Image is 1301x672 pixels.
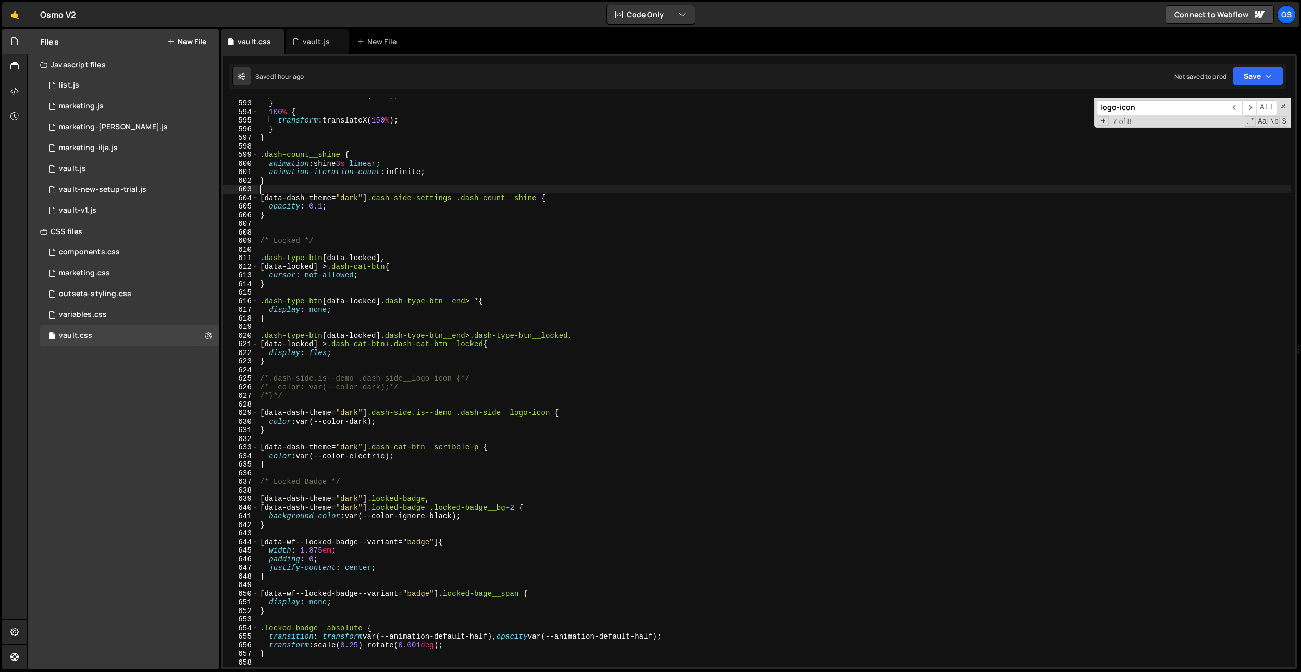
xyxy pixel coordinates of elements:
div: 634 [223,452,258,461]
div: 615 [223,288,258,297]
div: 625 [223,374,258,383]
div: Saved [255,72,304,81]
div: 613 [223,271,258,280]
input: Search for [1097,100,1228,115]
div: 652 [223,607,258,616]
div: 644 [223,538,258,547]
div: 623 [223,357,258,366]
div: 617 [223,306,258,314]
button: New File [167,38,206,46]
div: 646 [223,555,258,564]
div: 595 [223,116,258,125]
div: 16596/45154.css [40,304,219,325]
div: vault.css [59,331,92,340]
div: 655 [223,632,258,641]
a: 🤙 [2,2,28,27]
div: 630 [223,418,258,426]
div: 594 [223,108,258,117]
div: variables.css [59,310,107,320]
div: 643 [223,529,258,538]
button: Code Only [607,5,695,24]
div: 608 [223,228,258,237]
div: 612 [223,263,258,272]
div: 620 [223,332,258,340]
div: outseta-styling.css [59,289,131,299]
div: 645 [223,546,258,555]
div: 627 [223,392,258,400]
div: 642 [223,521,258,530]
div: 598 [223,142,258,151]
span: RegExp Search [1245,116,1256,127]
div: 619 [223,323,258,332]
span: Whole Word Search [1269,116,1280,127]
div: 650 [223,590,258,598]
div: 628 [223,400,258,409]
div: 624 [223,366,258,375]
div: 602 [223,177,258,186]
div: 640 [223,504,258,512]
div: vault-v1.js [59,206,96,215]
div: 632 [223,435,258,444]
div: vault.js [303,36,330,47]
div: 16596/45422.js [40,96,219,117]
div: 16596/45153.css [40,325,219,346]
div: vault.js [59,164,86,174]
div: 618 [223,314,258,323]
div: 603 [223,185,258,194]
div: 636 [223,469,258,478]
div: marketing.js [59,102,104,111]
h2: Files [40,36,59,47]
div: 16596/45424.js [40,117,219,138]
div: 599 [223,151,258,160]
div: 16596/45132.js [40,200,219,221]
div: 629 [223,409,258,418]
div: 1 hour ago [274,72,304,81]
div: 16596/45423.js [40,138,219,158]
a: Connect to Webflow [1166,5,1274,24]
div: 609 [223,237,258,246]
div: 635 [223,460,258,469]
div: 614 [223,280,258,289]
div: 647 [223,564,258,572]
div: 621 [223,340,258,349]
div: 606 [223,211,258,220]
div: list.js [59,81,79,90]
div: 16596/45156.css [40,284,219,304]
div: 633 [223,443,258,452]
span: CaseSensitive Search [1257,116,1268,127]
div: CSS files [28,221,219,242]
div: 16596/45151.js [40,75,219,96]
div: Javascript files [28,54,219,75]
button: Save [1233,67,1283,85]
div: 601 [223,168,258,177]
div: 638 [223,486,258,495]
div: 610 [223,246,258,254]
div: 653 [223,615,258,624]
div: 656 [223,641,258,650]
div: 16596/45152.js [40,179,219,200]
div: Not saved to prod [1174,72,1226,81]
div: 658 [223,658,258,667]
div: 622 [223,349,258,358]
div: 648 [223,572,258,581]
div: 637 [223,478,258,486]
div: marketing-ilja.js [59,143,118,153]
div: 616 [223,297,258,306]
div: 626 [223,383,258,392]
div: 597 [223,133,258,142]
div: 651 [223,598,258,607]
div: vault-new-setup-trial.js [59,185,146,194]
div: 604 [223,194,258,203]
div: 605 [223,202,258,211]
div: marketing.css [59,268,110,278]
div: 607 [223,219,258,228]
div: 639 [223,495,258,504]
div: 600 [223,160,258,168]
span: 7 of 8 [1109,117,1136,126]
a: Os [1277,5,1296,24]
div: vault.css [238,36,271,47]
div: 654 [223,624,258,633]
span: Search In Selection [1281,116,1287,127]
span: ​ [1228,100,1242,115]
